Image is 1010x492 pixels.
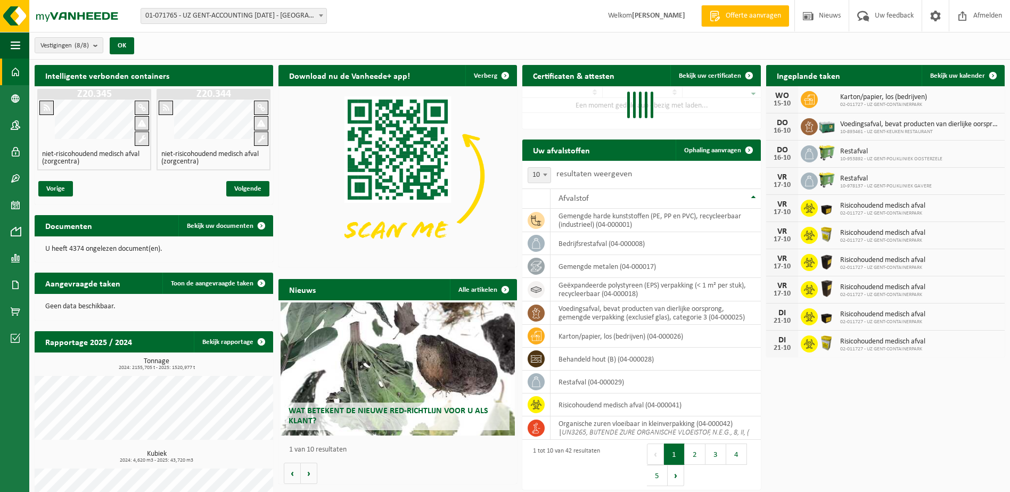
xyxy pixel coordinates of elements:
p: Geen data beschikbaar. [45,303,262,310]
span: 10-978137 - UZ GENT-POLIKLINIEK GAVERE [840,183,932,190]
div: VR [771,173,793,182]
h2: Intelligente verbonden containers [35,65,273,86]
h2: Nieuws [278,279,326,300]
span: Verberg [474,72,497,79]
img: WB-0660-HPE-GN-51 [818,171,836,189]
h4: niet-risicohoudend medisch afval (zorgcentra) [42,151,146,166]
a: Bekijk uw kalender [922,65,1004,86]
button: 4 [726,444,747,465]
button: 3 [705,444,726,465]
div: DO [771,146,793,154]
span: Risicohoudend medisch afval [840,229,925,237]
span: 10-953892 - UZ GENT-POLIKLINIEK OOSTERZELE [840,156,942,162]
span: Risicohoudend medisch afval [840,256,925,265]
span: 10 [528,168,551,183]
button: 1 [664,444,685,465]
span: 02-011727 - UZ GENT-CONTAINERPARK [840,292,925,298]
span: 2024: 2155,705 t - 2025: 1520,977 t [40,365,273,371]
a: Toon de aangevraagde taken [162,273,272,294]
img: LP-SB-00045-CRB-21 [818,225,836,243]
div: DI [771,336,793,345]
span: Risicohoudend medisch afval [840,338,925,346]
span: 02-011727 - UZ GENT-CONTAINERPARK [840,346,925,352]
span: Restafval [840,175,932,183]
span: Wat betekent de nieuwe RED-richtlijn voor u als klant? [289,407,488,425]
img: LP-SB-00030-HPE-51 [818,198,836,216]
span: Risicohoudend medisch afval [840,202,925,210]
td: risicohoudend medisch afval (04-000041) [551,393,761,416]
div: DI [771,309,793,317]
button: Previous [647,444,664,465]
td: restafval (04-000029) [551,371,761,393]
span: Risicohoudend medisch afval [840,310,925,319]
span: 10-893461 - UZ GENT-KEUKEN RESTAURANT [840,129,999,135]
span: Offerte aanvragen [723,11,784,21]
a: Offerte aanvragen [701,5,789,27]
div: DO [771,119,793,127]
div: 21-10 [771,345,793,352]
td: behandeld hout (B) (04-000028) [551,348,761,371]
span: 2024: 4,620 m3 - 2025: 43,720 m3 [40,458,273,463]
td: geëxpandeerde polystyreen (EPS) verpakking (< 1 m² per stuk), recycleerbaar (04-000018) [551,278,761,301]
h1: Z20.345 [40,89,149,100]
button: Next [668,465,684,486]
p: 1 van 10 resultaten [289,446,512,454]
span: Voedingsafval, bevat producten van dierlijke oorsprong, gemengde verpakking (exc... [840,120,999,129]
span: Restafval [840,147,942,156]
div: 17-10 [771,182,793,189]
h2: Aangevraagde taken [35,273,131,293]
div: 21-10 [771,317,793,325]
div: VR [771,282,793,290]
div: VR [771,255,793,263]
strong: [PERSON_NAME] [632,12,685,20]
span: Vestigingen [40,38,89,54]
h2: Rapportage 2025 / 2024 [35,331,143,352]
div: VR [771,200,793,209]
span: Afvalstof [559,194,589,203]
button: Vestigingen(8/8) [35,37,103,53]
h3: Kubiek [40,450,273,463]
span: Karton/papier, los (bedrijven) [840,93,927,102]
span: Risicohoudend medisch afval [840,283,925,292]
span: Ophaling aanvragen [684,147,741,154]
img: PB-LB-0680-HPE-GN-01 [818,117,836,135]
span: 10 [528,167,551,183]
div: 16-10 [771,127,793,135]
span: 02-011727 - UZ GENT-CONTAINERPARK [840,210,925,217]
div: 17-10 [771,236,793,243]
td: karton/papier, los (bedrijven) (04-000026) [551,325,761,348]
a: Bekijk uw certificaten [670,65,760,86]
button: OK [110,37,134,54]
span: 02-011727 - UZ GENT-CONTAINERPARK [840,265,925,271]
img: WB-0660-HPE-GN-51 [818,144,836,162]
h2: Documenten [35,215,103,236]
a: Alle artikelen [450,279,516,300]
img: LP-SB-00060-HPE-51 [818,280,836,298]
img: LP-SB-00050-HPE-51 [818,252,836,270]
h4: niet-risicohoudend medisch afval (zorgcentra) [161,151,266,166]
span: Vorige [38,181,73,196]
a: Bekijk uw documenten [178,215,272,236]
button: Volgende [301,463,317,484]
span: Bekijk uw documenten [187,223,253,229]
div: 17-10 [771,263,793,270]
span: 01-071765 - UZ GENT-ACCOUNTING 0 BC - GENT [141,8,327,24]
span: 01-071765 - UZ GENT-ACCOUNTING 0 BC - GENT [141,9,326,23]
td: gemengde harde kunststoffen (PE, PP en PVC), recycleerbaar (industrieel) (04-000001) [551,209,761,232]
h2: Ingeplande taken [766,65,851,86]
div: 1 tot 10 van 42 resultaten [528,442,600,487]
a: Ophaling aanvragen [676,140,760,161]
td: voedingsafval, bevat producten van dierlijke oorsprong, gemengde verpakking (exclusief glas), cat... [551,301,761,325]
span: Volgende [226,181,269,196]
span: 02-011727 - UZ GENT-CONTAINERPARK [840,102,927,108]
a: Wat betekent de nieuwe RED-richtlijn voor u als klant? [281,302,514,436]
td: organische zuren vloeibaar in kleinverpakking (04-000042) | [551,416,761,440]
span: Toon de aangevraagde taken [171,280,253,287]
h2: Download nu de Vanheede+ app! [278,65,421,86]
div: 15-10 [771,100,793,108]
img: Download de VHEPlus App [278,86,517,265]
span: Bekijk uw certificaten [679,72,741,79]
span: 02-011727 - UZ GENT-CONTAINERPARK [840,237,925,244]
count: (8/8) [75,42,89,49]
label: resultaten weergeven [556,170,632,178]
